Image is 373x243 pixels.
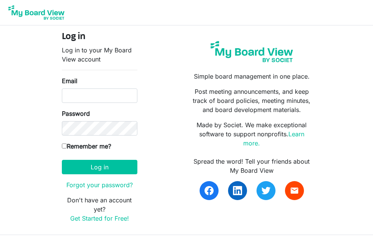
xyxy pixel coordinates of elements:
p: Made by Societ. We make exceptional software to support nonprofits. [192,120,311,148]
p: Don't have an account yet? [62,196,137,223]
a: email [285,181,304,200]
img: linkedin.svg [233,186,242,195]
p: Log in to your My Board View account [62,46,137,64]
img: facebook.svg [205,186,214,195]
label: Remember me? [62,142,111,151]
p: Simple board management in one place. [192,72,311,81]
button: Log in [62,160,137,174]
img: my-board-view-societ.svg [207,38,297,66]
label: Password [62,109,90,118]
img: My Board View Logo [6,3,67,22]
a: Get Started for Free! [70,215,129,222]
span: email [290,186,299,195]
label: Email [62,76,77,85]
h4: Log in [62,32,137,43]
img: twitter.svg [261,186,271,195]
div: Spread the word! Tell your friends about My Board View [192,157,311,175]
input: Remember me? [62,144,67,148]
p: Post meeting announcements, and keep track of board policies, meeting minutes, and board developm... [192,87,311,114]
a: Forgot your password? [66,181,133,189]
a: Learn more. [243,130,304,147]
